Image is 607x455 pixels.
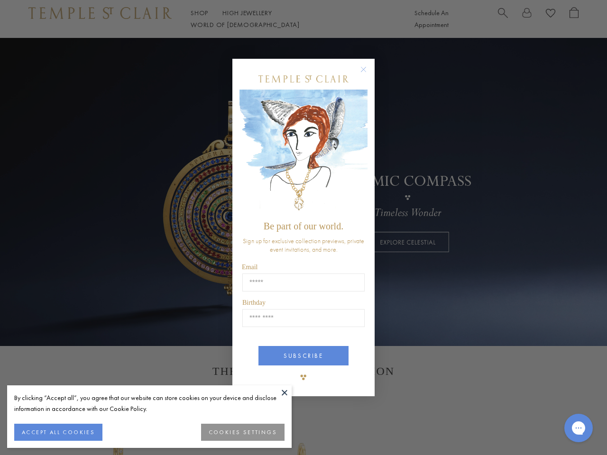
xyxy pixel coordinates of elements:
[243,237,364,254] span: Sign up for exclusive collection previews, private event invitations, and more.
[14,424,102,441] button: ACCEPT ALL COOKIES
[242,273,365,291] input: Email
[294,368,313,387] img: TSC
[14,392,285,414] div: By clicking “Accept all”, you agree that our website can store cookies on your device and disclos...
[239,90,368,216] img: c4a9eb12-d91a-4d4a-8ee0-386386f4f338.jpeg
[242,299,266,306] span: Birthday
[258,346,349,365] button: SUBSCRIBE
[242,264,258,271] span: Email
[560,410,598,446] iframe: Gorgias live chat messenger
[264,221,343,231] span: Be part of our world.
[362,68,374,80] button: Close dialog
[258,75,349,82] img: Temple St. Clair
[201,424,285,441] button: COOKIES SETTINGS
